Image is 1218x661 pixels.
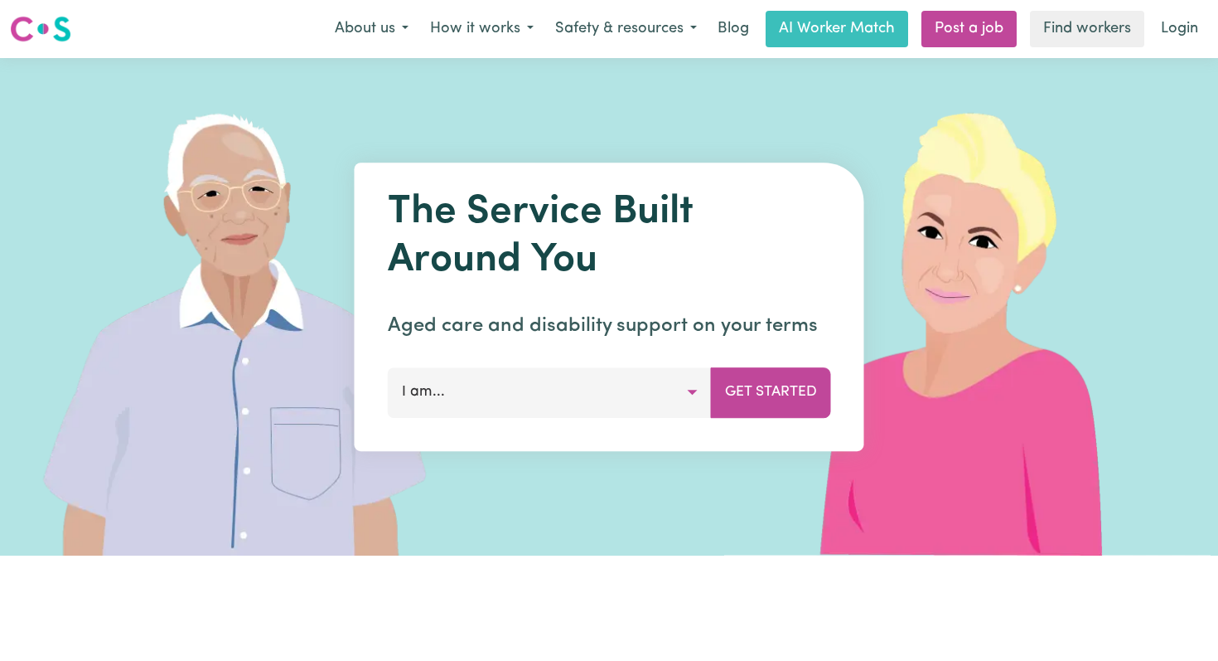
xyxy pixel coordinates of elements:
a: Find workers [1030,11,1144,47]
a: AI Worker Match [766,11,908,47]
img: Careseekers logo [10,14,71,44]
h1: The Service Built Around You [388,189,831,284]
p: Aged care and disability support on your terms [388,311,831,341]
a: Blog [708,11,759,47]
a: Login [1151,11,1208,47]
button: About us [324,12,419,46]
button: I am... [388,367,712,417]
button: Safety & resources [544,12,708,46]
a: Post a job [921,11,1017,47]
button: How it works [419,12,544,46]
button: Get Started [711,367,831,417]
a: Careseekers logo [10,10,71,48]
